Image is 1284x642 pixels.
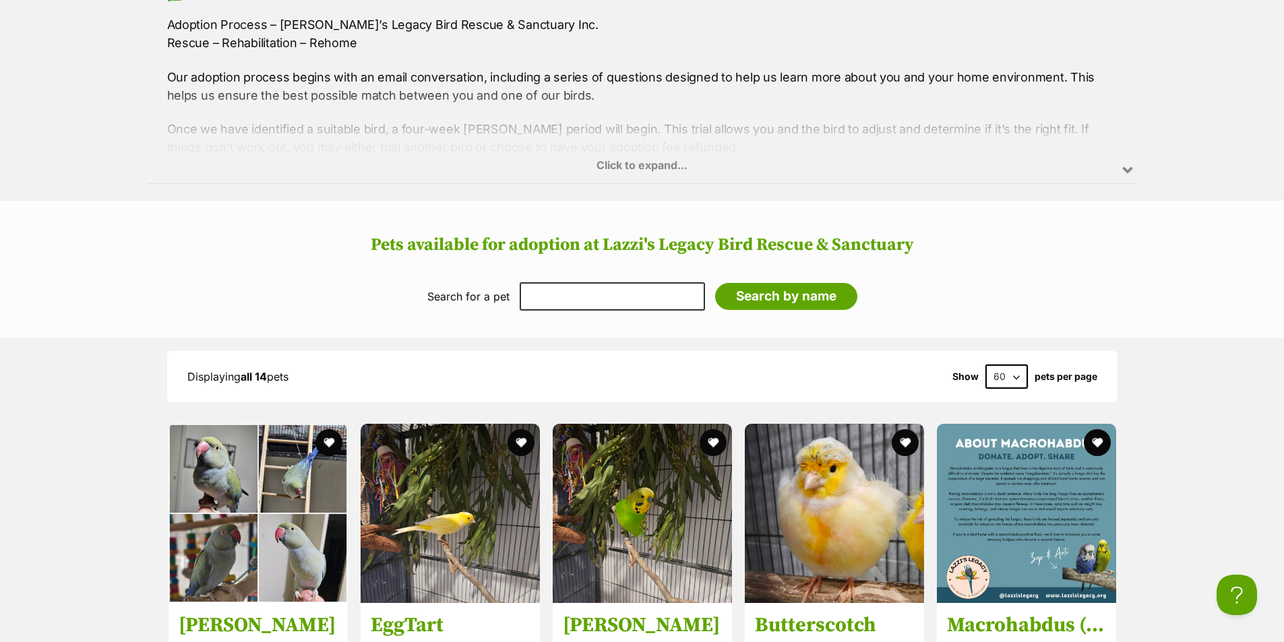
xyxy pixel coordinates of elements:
p: Adoption Process – [PERSON_NAME]’s Legacy Bird Rescue & Sanctuary Inc. Rescue – Rehabilitation – ... [167,15,1118,52]
span: Show [952,371,979,382]
button: favourite [700,429,727,456]
img: Butterscotch [745,424,924,603]
strong: all 14 [241,370,267,383]
input: Search by name [715,283,857,310]
iframe: Help Scout Beacon - Open [1217,575,1257,615]
p: Our adoption process begins with an email conversation, including a series of questions designed ... [167,68,1118,104]
img: Rex [553,424,732,603]
h3: Butterscotch [755,613,914,639]
img: Macrohabdus (AGY, Megabacteria) Flock [937,424,1116,603]
h3: [PERSON_NAME] [563,613,722,639]
button: favourite [892,429,919,456]
h3: EggTart [371,613,530,639]
button: favourite [315,429,342,456]
div: Click to expand... [147,78,1138,183]
button: favourite [1084,429,1111,456]
label: Search for a pet [427,290,510,302]
h3: Macrohabdus (AGY, Megabacteria) Flock [947,613,1106,639]
h2: Pets available for adoption at Lazzi's Legacy Bird Rescue & Sanctuary [13,235,1271,255]
h3: [PERSON_NAME] [179,613,338,639]
img: EggTart [361,424,540,603]
img: Stevie [169,424,348,603]
span: Displaying pets [187,370,288,383]
label: pets per page [1035,371,1097,382]
button: favourite [508,429,534,456]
